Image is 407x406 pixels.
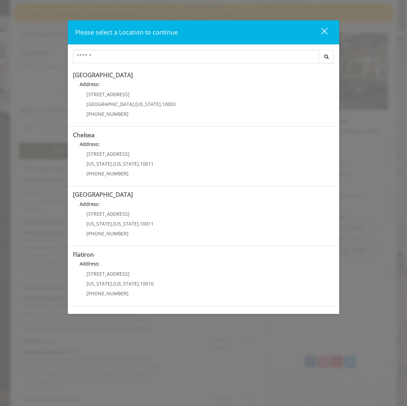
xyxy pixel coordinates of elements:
span: , [139,220,140,227]
b: Flatiron [73,250,94,258]
b: Chelsea [73,131,95,139]
span: 10010 [140,280,154,287]
b: Garment District [73,310,118,318]
span: , [161,101,162,107]
span: [US_STATE] [86,280,112,287]
button: close dialog [309,25,332,39]
div: close dialog [313,27,327,38]
div: Center Select [73,50,334,67]
span: [US_STATE] [113,161,139,167]
span: , [139,161,140,167]
b: Address: [80,81,100,87]
span: [US_STATE] [86,220,112,227]
span: [STREET_ADDRESS] [86,211,130,217]
span: [GEOGRAPHIC_DATA] [86,101,134,107]
b: [GEOGRAPHIC_DATA] [73,71,133,79]
span: [US_STATE] [86,161,112,167]
span: [STREET_ADDRESS] [86,91,130,98]
span: , [139,280,140,287]
span: [PHONE_NUMBER] [86,230,129,237]
span: 10003 [162,101,176,107]
span: , [112,220,113,227]
b: Address: [80,201,100,207]
span: Please select a Location to continue [75,28,178,36]
span: [US_STATE] [113,280,139,287]
span: [STREET_ADDRESS] [86,151,130,157]
span: [PHONE_NUMBER] [86,170,129,177]
span: , [134,101,135,107]
b: Address: [80,141,100,147]
span: 10011 [140,161,154,167]
span: [PHONE_NUMBER] [86,290,129,297]
span: 10011 [140,220,154,227]
span: [US_STATE] [135,101,161,107]
b: [GEOGRAPHIC_DATA] [73,190,133,198]
span: [US_STATE] [113,220,139,227]
input: Search Center [73,50,319,63]
span: [STREET_ADDRESS] [86,271,130,277]
b: Address: [80,260,100,267]
span: , [112,280,113,287]
span: [PHONE_NUMBER] [86,111,129,117]
i: Search button [323,54,330,59]
span: , [112,161,113,167]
